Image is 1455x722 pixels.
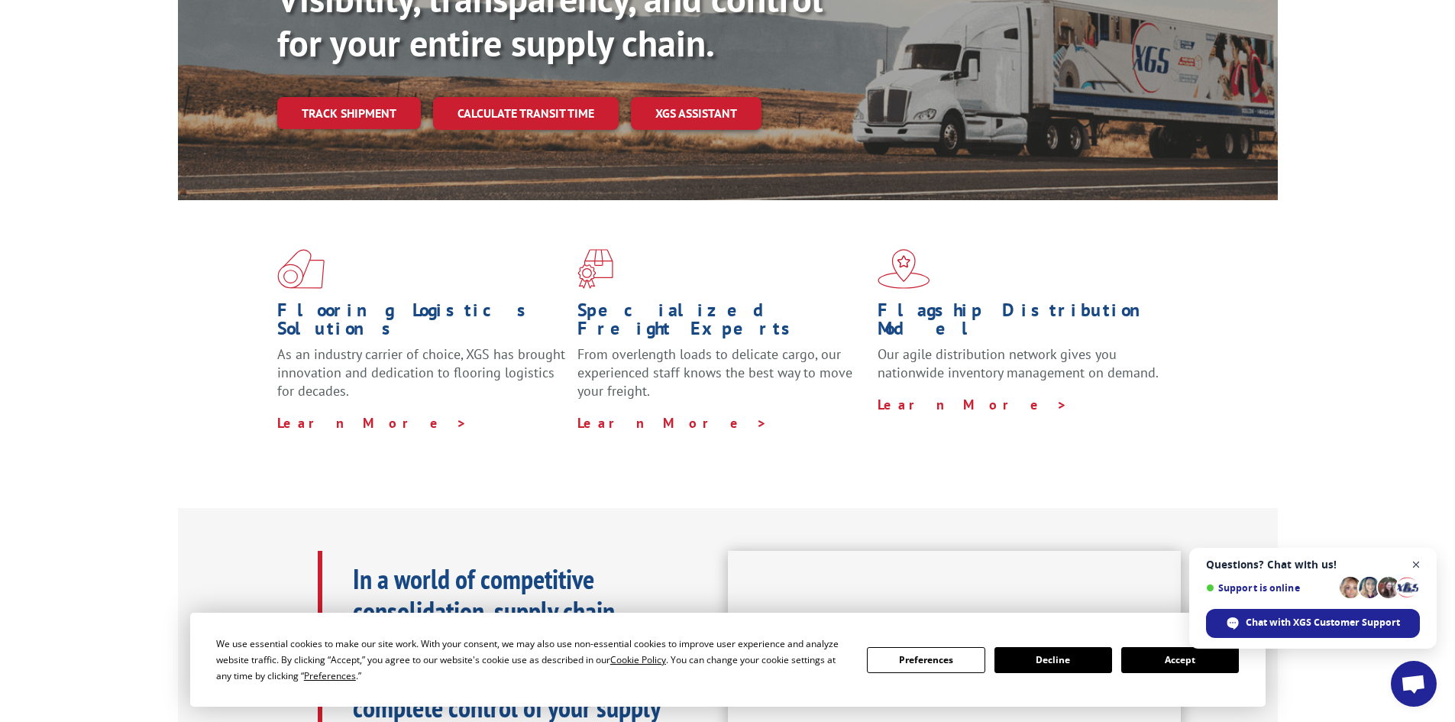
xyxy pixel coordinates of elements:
button: Decline [994,647,1112,673]
span: Preferences [304,669,356,682]
a: Learn More > [577,414,768,432]
p: From overlength loads to delicate cargo, our experienced staff knows the best way to move your fr... [577,345,866,413]
a: Learn More > [277,414,467,432]
h1: Flooring Logistics Solutions [277,301,566,345]
div: Chat with XGS Customer Support [1206,609,1420,638]
div: We use essential cookies to make our site work. With your consent, we may also use non-essential ... [216,636,849,684]
span: Questions? Chat with us! [1206,558,1420,571]
span: Support is online [1206,582,1334,594]
span: Our agile distribution network gives you nationwide inventory management on demand. [878,345,1159,381]
img: xgs-icon-focused-on-flooring-red [577,249,613,289]
img: xgs-icon-flagship-distribution-model-red [878,249,930,289]
a: Calculate transit time [433,97,619,130]
span: As an industry carrier of choice, XGS has brought innovation and dedication to flooring logistics... [277,345,565,400]
button: Preferences [867,647,985,673]
a: Track shipment [277,97,421,129]
div: Open chat [1391,661,1437,707]
div: Cookie Consent Prompt [190,613,1266,707]
img: xgs-icon-total-supply-chain-intelligence-red [277,249,325,289]
h1: Flagship Distribution Model [878,301,1166,345]
span: Close chat [1407,555,1426,575]
a: XGS ASSISTANT [631,97,761,130]
span: Chat with XGS Customer Support [1246,616,1400,630]
span: Cookie Policy [610,653,666,666]
a: Learn More > [878,396,1068,413]
h1: Specialized Freight Experts [577,301,866,345]
button: Accept [1121,647,1239,673]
